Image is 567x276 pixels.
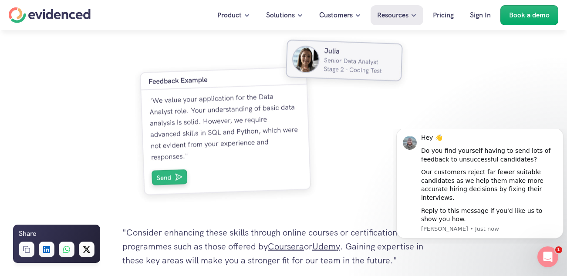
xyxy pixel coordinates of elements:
span: 1 [555,246,562,253]
p: "Consider enhancing these skills through online courses or certification programmes such as those... [122,226,445,267]
p: Customers [319,10,353,21]
iframe: Intercom notifications message [393,129,567,244]
div: Hey 👋 [28,4,164,13]
a: Coursera [268,241,304,252]
p: Book a demo [509,10,550,21]
a: Pricing [426,5,460,25]
a: Sign In [463,5,497,25]
p: Sign In [470,10,491,21]
h6: Share [19,228,36,239]
div: Our customers reject far fewer suitable candidates as we help them make more accurate hiring deci... [28,39,164,73]
p: Pricing [433,10,454,21]
div: Message content [28,4,164,94]
a: Udemy [312,241,340,252]
img: Profile image for Lewis [10,7,24,20]
iframe: Intercom live chat [537,246,558,267]
div: Reply to this message if you'd like us to show you how. [28,77,164,94]
a: Book a demo [500,5,558,25]
div: Do you find yourself having to send lots of feedback to unsuccessful candidates? [28,17,164,34]
a: Home [9,7,91,23]
p: Resources [377,10,408,21]
p: Product [217,10,242,21]
p: Message from Lewis, sent Just now [28,96,164,104]
p: Solutions [266,10,295,21]
img: Example 3 - Showing how to draft a message [122,27,419,217]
